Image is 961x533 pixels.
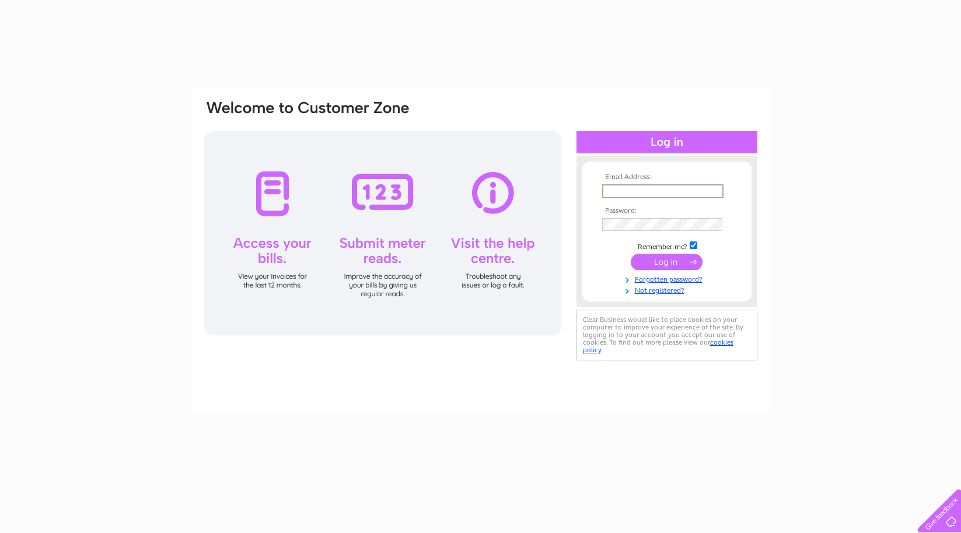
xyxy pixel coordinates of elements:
[631,254,703,270] input: Submit
[602,273,735,284] a: Forgotten password?
[599,207,735,215] th: Password:
[576,310,757,360] div: Clear Business would like to place cookies on your computer to improve your experience of the sit...
[599,173,735,181] th: Email Address:
[602,284,735,295] a: Not registered?
[583,338,733,354] a: cookies policy
[599,240,735,251] td: Remember me?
